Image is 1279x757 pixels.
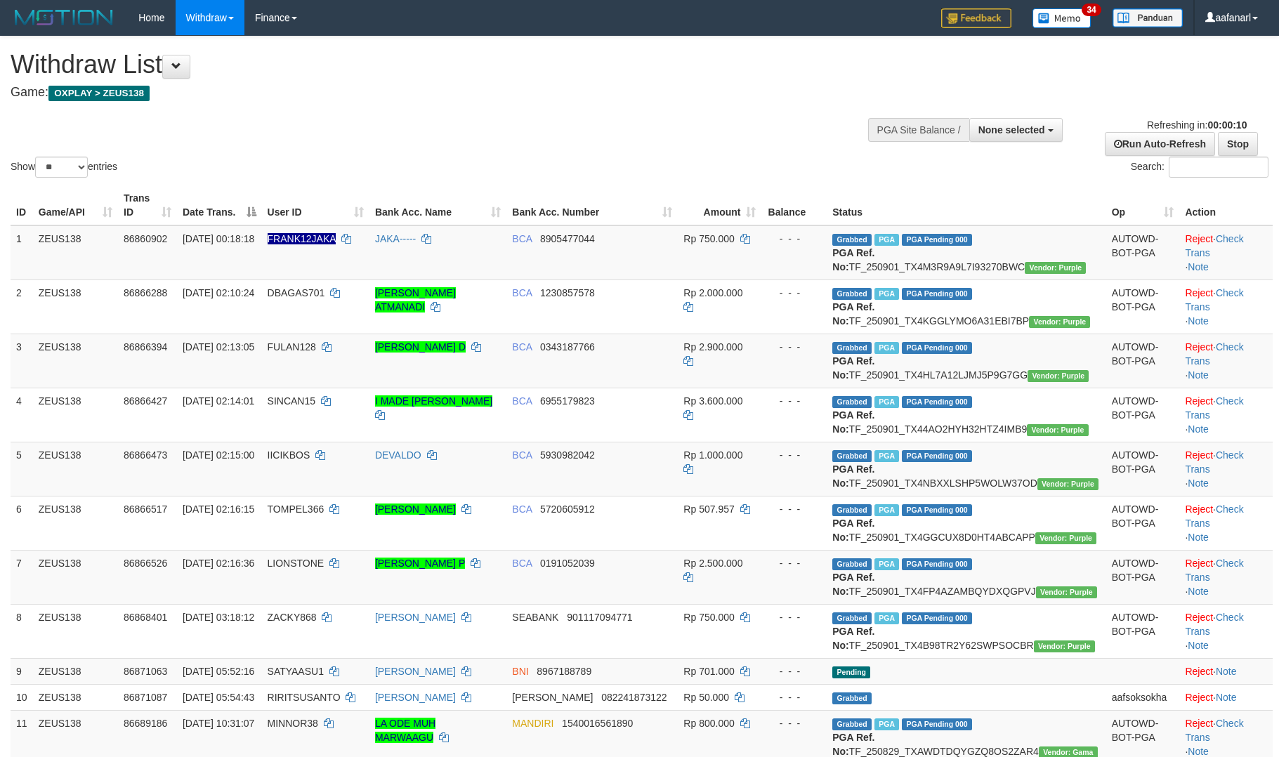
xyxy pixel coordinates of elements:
th: Bank Acc. Number: activate to sort column ascending [506,185,678,225]
div: - - - [767,394,821,408]
a: [PERSON_NAME] ATMANADI [375,287,456,312]
span: BCA [512,503,532,515]
span: [DATE] 05:52:16 [183,666,254,677]
span: Nama rekening ada tanda titik/strip, harap diedit [268,233,336,244]
span: Vendor URL: https://trx4.1velocity.biz [1034,640,1095,652]
a: Reject [1185,692,1213,703]
a: Check Trans [1185,503,1243,529]
div: - - - [767,448,821,462]
th: Action [1179,185,1273,225]
th: Game/API: activate to sort column ascending [33,185,118,225]
a: DEVALDO [375,449,421,461]
b: PGA Ref. No: [832,355,874,381]
b: PGA Ref. No: [832,463,874,489]
img: Feedback.jpg [941,8,1011,28]
th: Bank Acc. Name: activate to sort column ascending [369,185,506,225]
span: BCA [512,449,532,461]
td: 2 [11,279,33,334]
span: PGA Pending [902,558,972,570]
input: Search: [1169,157,1268,178]
td: TF_250901_TX4M3R9A9L7I93270BWC [827,225,1106,280]
span: Rp 2.900.000 [683,341,742,353]
span: 86860902 [124,233,167,244]
td: 8 [11,604,33,658]
td: AUTOWD-BOT-PGA [1106,550,1180,604]
a: Note [1188,315,1209,327]
b: PGA Ref. No: [832,247,874,272]
td: ZEUS138 [33,604,118,658]
select: Showentries [35,157,88,178]
td: · [1179,658,1273,684]
span: 86866427 [124,395,167,407]
span: Rp 750.000 [683,612,734,623]
th: User ID: activate to sort column ascending [262,185,369,225]
td: ZEUS138 [33,334,118,388]
div: - - - [767,232,821,246]
span: Grabbed [832,234,872,246]
td: · · [1179,388,1273,442]
b: PGA Ref. No: [832,626,874,651]
span: IICIKBOS [268,449,310,461]
span: Vendor URL: https://trx4.1velocity.biz [1036,586,1097,598]
span: Vendor URL: https://trx4.1velocity.biz [1027,424,1088,436]
th: Op: activate to sort column ascending [1106,185,1180,225]
span: Copy 8967188789 to clipboard [537,666,591,677]
a: [PERSON_NAME] [375,503,456,515]
a: [PERSON_NAME] [375,666,456,677]
td: 7 [11,550,33,604]
a: Reject [1185,449,1213,461]
td: ZEUS138 [33,388,118,442]
a: Reject [1185,233,1213,244]
span: BCA [512,287,532,298]
span: Copy 901117094771 to clipboard [567,612,632,623]
span: 86871063 [124,666,167,677]
span: Grabbed [832,342,872,354]
th: Trans ID: activate to sort column ascending [118,185,177,225]
a: Check Trans [1185,612,1243,637]
span: Grabbed [832,396,872,408]
td: 5 [11,442,33,496]
div: - - - [767,664,821,678]
span: Rp 800.000 [683,718,734,729]
h1: Withdraw List [11,51,839,79]
a: Note [1216,692,1237,703]
td: AUTOWD-BOT-PGA [1106,279,1180,334]
span: MINNOR38 [268,718,318,729]
span: PGA Pending [902,504,972,516]
span: BCA [512,395,532,407]
td: ZEUS138 [33,279,118,334]
b: PGA Ref. No: [832,732,874,757]
td: AUTOWD-BOT-PGA [1106,388,1180,442]
span: PGA Pending [902,288,972,300]
span: Vendor URL: https://trx4.1velocity.biz [1028,370,1089,382]
div: - - - [767,610,821,624]
span: Grabbed [832,612,872,624]
span: Rp 2.500.000 [683,558,742,569]
a: Check Trans [1185,287,1243,312]
td: ZEUS138 [33,684,118,710]
td: · · [1179,442,1273,496]
td: TF_250901_TX4FP4AZAMBQYDXQGPVJ [827,550,1106,604]
span: PGA Pending [902,718,972,730]
div: - - - [767,286,821,300]
td: AUTOWD-BOT-PGA [1106,225,1180,280]
a: Note [1188,640,1209,651]
a: [PERSON_NAME] P [375,558,465,569]
span: Rp 2.000.000 [683,287,742,298]
span: BNI [512,666,528,677]
span: 34 [1082,4,1101,16]
a: Note [1188,369,1209,381]
a: Reject [1185,503,1213,515]
span: Copy 1540016561890 to clipboard [562,718,633,729]
span: 86866526 [124,558,167,569]
td: TF_250901_TX4NBXXLSHP5WOLW37OD [827,442,1106,496]
a: I MADE [PERSON_NAME] [375,395,492,407]
span: 86866394 [124,341,167,353]
td: 6 [11,496,33,550]
span: [DATE] 02:13:05 [183,341,254,353]
span: [DATE] 02:15:00 [183,449,254,461]
label: Show entries [11,157,117,178]
a: Reject [1185,612,1213,623]
span: OXPLAY > ZEUS138 [48,86,150,101]
span: Marked by aafkaynarin [874,718,899,730]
